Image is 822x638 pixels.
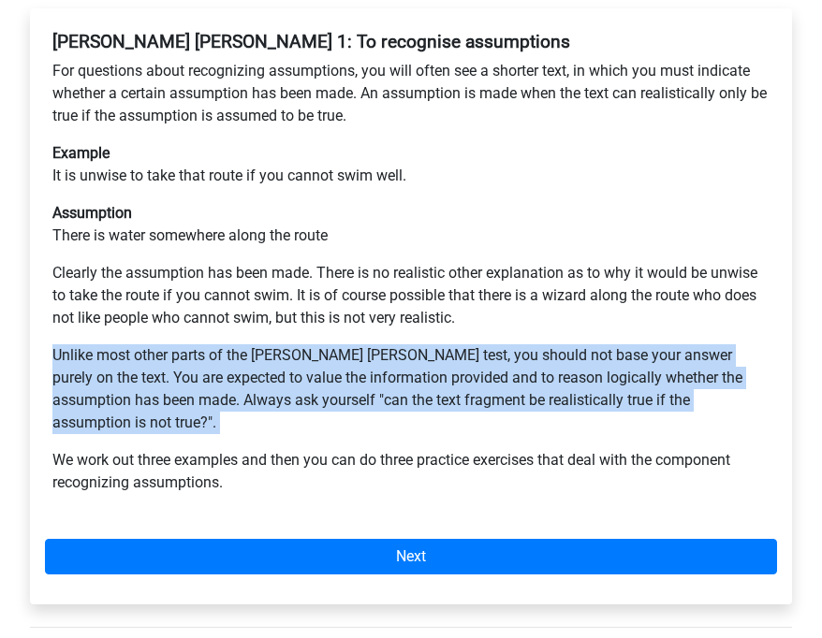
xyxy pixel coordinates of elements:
[52,344,770,434] p: Unlike most other parts of the [PERSON_NAME] [PERSON_NAME] test, you should not base your answer ...
[52,204,132,222] b: Assumption
[52,262,770,329] p: Clearly the assumption has been made. There is no realistic other explanation as to why it would ...
[52,144,110,162] b: Example
[52,449,770,494] p: We work out three examples and then you can do three practice exercises that deal with the compon...
[52,142,770,187] p: It is unwise to take that route if you cannot swim well.
[52,31,570,52] b: [PERSON_NAME] [PERSON_NAME] 1: To recognise assumptions
[52,60,770,127] p: For questions about recognizing assumptions, you will often see a shorter text, in which you must...
[45,539,777,574] a: Next
[52,202,770,247] p: There is water somewhere along the route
